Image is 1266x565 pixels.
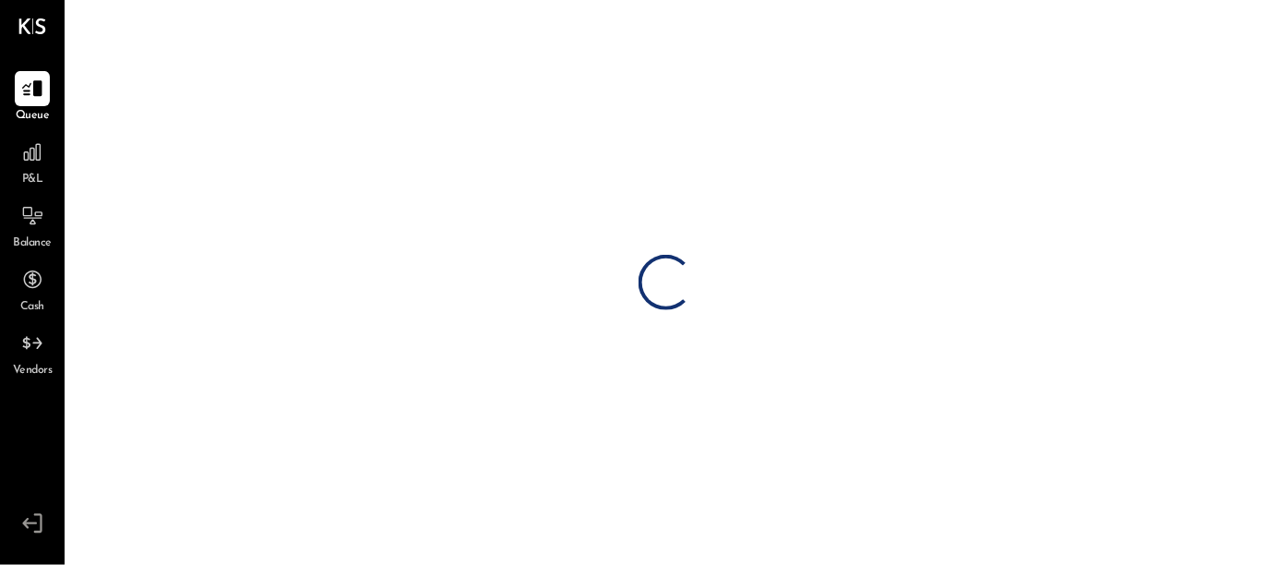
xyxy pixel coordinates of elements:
[1,135,64,188] a: P&L
[20,299,44,316] span: Cash
[13,235,52,252] span: Balance
[1,326,64,379] a: Vendors
[1,198,64,252] a: Balance
[1,262,64,316] a: Cash
[13,363,53,379] span: Vendors
[22,172,43,188] span: P&L
[16,108,50,125] span: Queue
[1,71,64,125] a: Queue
